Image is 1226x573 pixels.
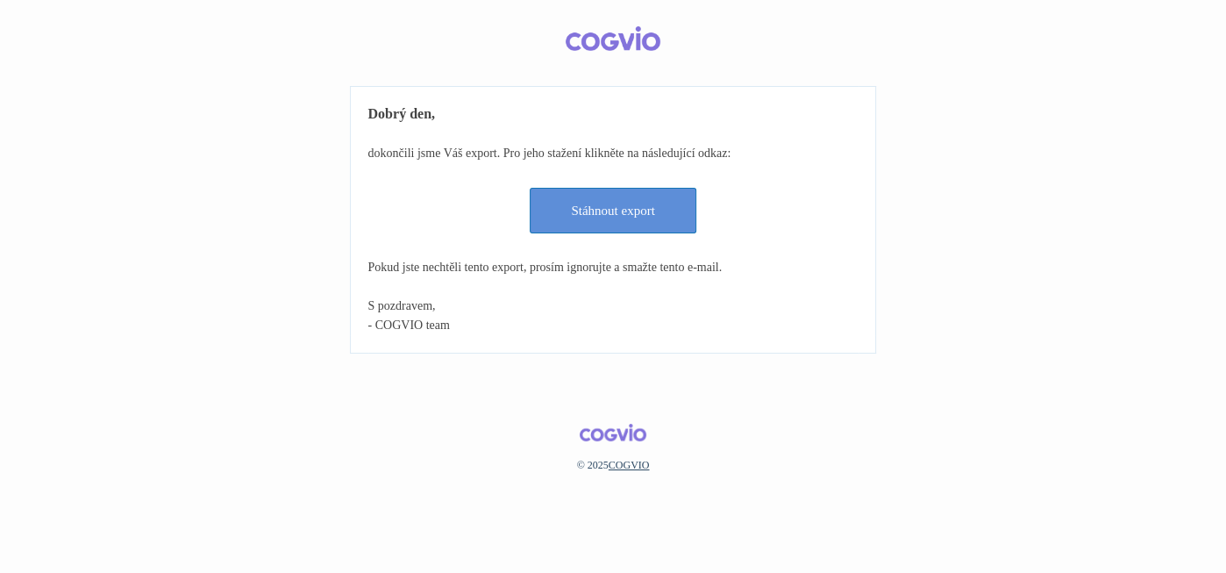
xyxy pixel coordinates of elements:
img: COGVIO [580,424,646,441]
img: COGVIO [566,26,660,51]
b: Dobrý den, [368,106,435,121]
a: Stáhnout export [530,188,696,233]
a: COGVIO [609,459,650,471]
td: dokončili jsme Váš export. Pro jeho stažení klikněte na následující odkaz: Pokud jste nechtěli te... [368,104,859,335]
td: © 2025 [350,424,876,473]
